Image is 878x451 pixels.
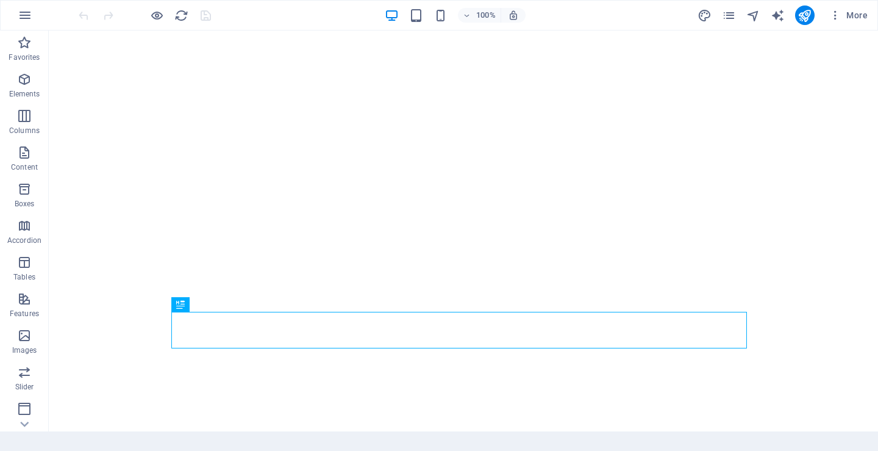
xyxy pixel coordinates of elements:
[15,199,35,209] p: Boxes
[15,382,34,392] p: Slider
[174,8,188,23] button: reload
[149,8,164,23] button: Click here to leave preview mode and continue editing
[458,8,501,23] button: 100%
[798,9,812,23] i: Publish
[771,9,785,23] i: AI Writer
[174,9,188,23] i: Reload page
[795,5,815,25] button: publish
[508,10,519,21] i: On resize automatically adjust zoom level to fit chosen device.
[10,309,39,319] p: Features
[12,345,37,355] p: Images
[9,52,40,62] p: Favorites
[11,162,38,172] p: Content
[9,126,40,135] p: Columns
[824,5,873,25] button: More
[746,9,760,23] i: Navigator
[771,8,785,23] button: text_generator
[746,8,761,23] button: navigator
[722,9,736,23] i: Pages (Ctrl+Alt+S)
[722,8,737,23] button: pages
[698,8,712,23] button: design
[698,9,712,23] i: Design (Ctrl+Alt+Y)
[476,8,496,23] h6: 100%
[9,89,40,99] p: Elements
[829,9,868,21] span: More
[7,236,41,245] p: Accordion
[13,272,35,282] p: Tables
